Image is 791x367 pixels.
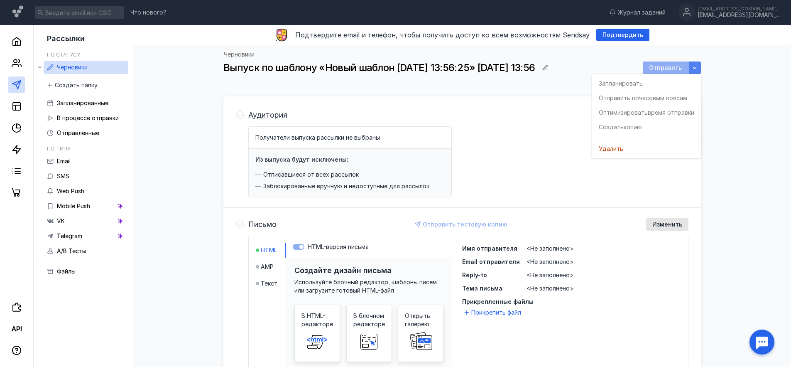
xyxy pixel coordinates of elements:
span: В процессе отправки [57,114,119,121]
h3: Создайте дизайн письма [294,266,392,275]
span: Email [57,158,71,165]
div: [EMAIL_ADDRESS][DOMAIN_NAME] [698,6,781,11]
span: Отправленные [57,129,99,136]
span: Web Push [57,187,84,195]
span: Текст [261,279,277,288]
span: ить [613,145,623,153]
h5: По типу [47,145,71,152]
span: Telegram [57,232,82,239]
span: Прикрепленные файлы [462,298,678,306]
span: Reply-to [462,271,487,278]
span: Выпуск по шаблону «Новый шаблон [DATE] 13:56:25» [DATE] 13:56 [223,62,535,74]
span: SMS [57,172,69,180]
a: SMS [44,170,128,183]
span: Рассылки [47,34,85,43]
span: <Не заполнено> [527,245,574,252]
span: <Не заполнено> [527,271,574,278]
a: Журнал заданий [605,8,670,17]
a: VK [44,214,128,228]
a: Email [44,155,128,168]
span: Получатели выпуска рассылки не выбраны [255,134,380,141]
h4: Письмо [248,220,277,229]
h4: Из выпуска будут исключены: [255,156,348,163]
span: <Не заполнено> [527,285,574,292]
a: Mobile Push [44,200,128,213]
span: Черновики [57,64,88,71]
input: Введите email или CSID [35,6,124,19]
a: В процессе отправки [44,111,128,125]
a: Web Push [44,185,128,198]
button: Подтвердить [596,29,649,41]
span: В HTML-редакторе [301,312,333,328]
a: Черновики [44,61,128,74]
span: Тема письма [462,285,502,292]
a: A/B Тесты [44,244,128,258]
h5: По статусу [47,52,80,58]
a: Запланированные [44,96,128,110]
span: Запланированные [57,99,108,106]
span: <Не заполнено> [527,258,574,265]
span: Используйте блочный редактор, шаблоны писем или загрузите готовый HTML-файл [294,278,437,294]
span: Имя отправителя [462,245,517,252]
span: HTML-версия письма [308,243,369,250]
span: Заблокированные вручную и недоступные для рассылок [263,182,429,190]
a: Черновики [224,52,255,57]
span: Mobile Push [57,202,90,209]
span: Журнал заданий [618,8,666,17]
a: Telegram [44,229,128,243]
span: Что нового? [130,10,167,15]
button: Удалить [592,141,701,156]
a: Что нового? [126,10,171,15]
span: Прикрепить файл [471,308,521,317]
button: Прикрепить файл [462,308,524,318]
span: В блочном редакторе [353,312,385,328]
span: A/B Тесты [57,247,86,254]
span: VK [57,217,65,224]
h4: Аудитория [248,111,287,119]
span: Email отправителя [462,258,520,265]
span: Подтвердите email и телефон, чтобы получить доступ ко всем возможностям Sendsay [295,31,590,39]
span: Удал [599,145,613,153]
span: AMP [261,263,274,271]
span: Отписавшиеся от всех рассылок [263,170,359,179]
span: Подтвердить [602,32,643,39]
a: Файлы [44,265,128,278]
span: Открыть галерею [405,312,436,328]
button: Изменить [646,218,688,231]
span: HTML [261,246,277,254]
span: Файлы [57,268,76,275]
span: Изменить [652,221,682,228]
a: Отправленные [44,126,128,140]
div: [EMAIL_ADDRESS][DOMAIN_NAME] [698,12,781,19]
button: Создать папку [44,79,102,91]
span: Создать папку [55,82,98,89]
